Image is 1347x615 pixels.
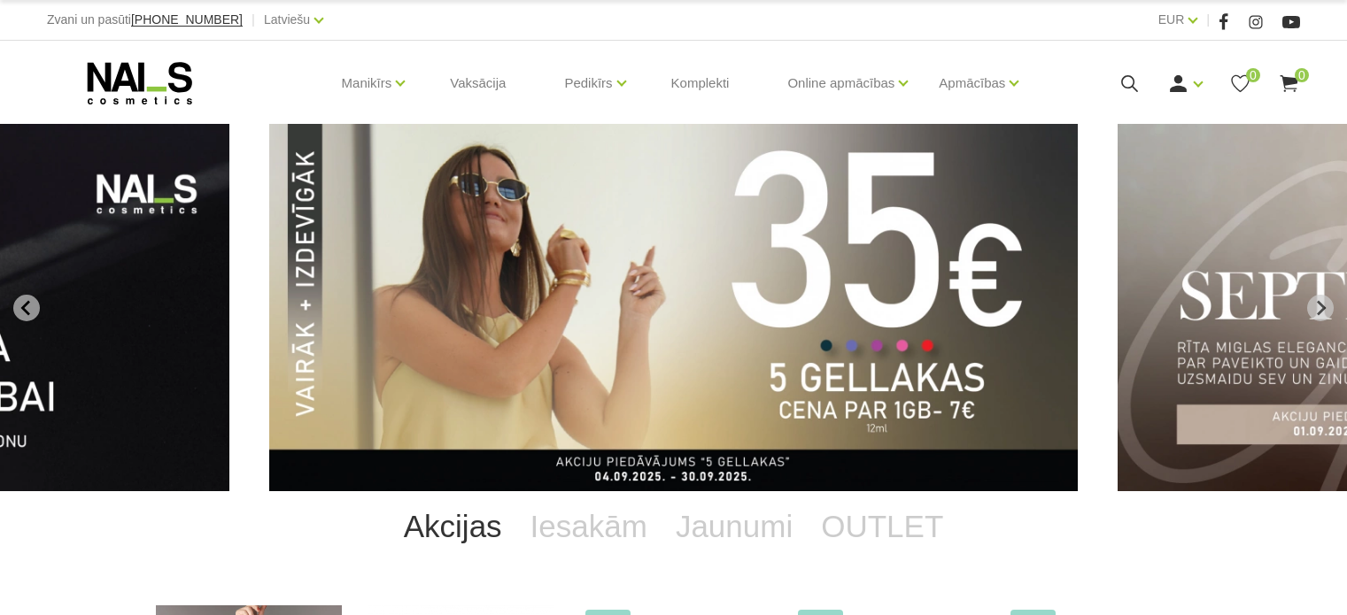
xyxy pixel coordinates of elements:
[1158,9,1185,30] a: EUR
[564,48,612,119] a: Pedikīrs
[787,48,894,119] a: Online apmācības
[131,12,243,27] span: [PHONE_NUMBER]
[1229,73,1251,95] a: 0
[252,9,255,31] span: |
[657,41,744,126] a: Komplekti
[436,41,520,126] a: Vaksācija
[1206,9,1210,31] span: |
[131,13,243,27] a: [PHONE_NUMBER]
[264,9,310,30] a: Latviešu
[939,48,1005,119] a: Apmācības
[807,491,957,562] a: OUTLET
[342,48,392,119] a: Manikīrs
[269,124,1078,491] li: 1 of 12
[516,491,662,562] a: Iesakām
[662,491,807,562] a: Jaunumi
[47,9,243,31] div: Zvani un pasūti
[1278,73,1300,95] a: 0
[1246,68,1260,82] span: 0
[1307,295,1334,321] button: Next slide
[1295,68,1309,82] span: 0
[13,295,40,321] button: Go to last slide
[390,491,516,562] a: Akcijas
